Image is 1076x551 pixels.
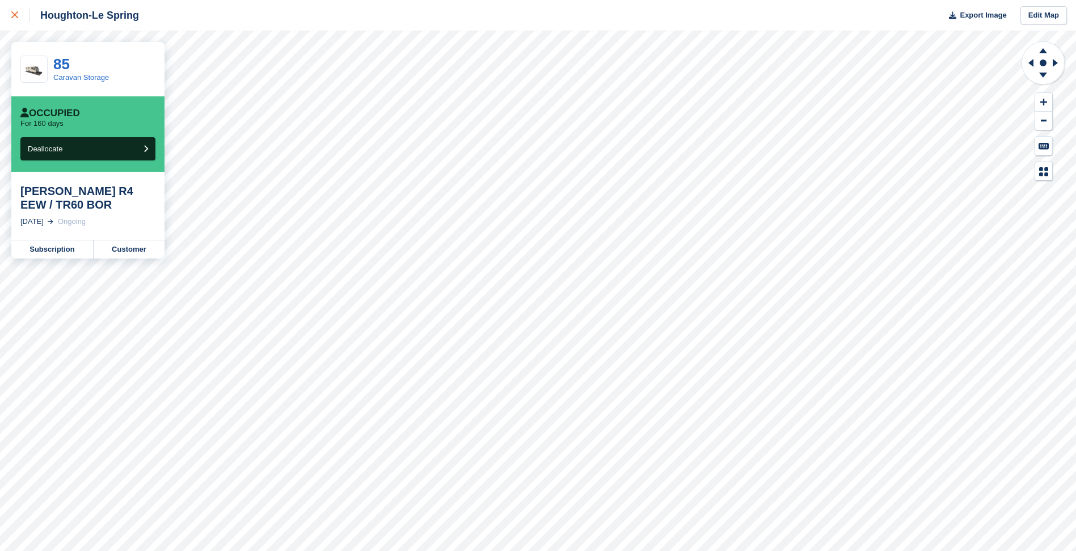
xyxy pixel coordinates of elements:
button: Map Legend [1035,162,1052,181]
img: arrow-right-light-icn-cde0832a797a2874e46488d9cf13f60e5c3a73dbe684e267c42b8395dfbc2abf.svg [48,219,53,224]
button: Zoom In [1035,93,1052,112]
span: Deallocate [28,145,62,153]
button: Export Image [942,6,1007,25]
a: Edit Map [1020,6,1067,25]
div: Houghton-Le Spring [30,9,139,22]
button: Keyboard Shortcuts [1035,137,1052,155]
a: 85 [53,56,70,73]
div: [PERSON_NAME] R4 EEW / TR60 BOR [20,184,155,211]
button: Zoom Out [1035,112,1052,130]
a: Subscription [11,240,94,258]
span: Export Image [960,10,1006,21]
div: Ongoing [58,216,86,227]
div: Occupied [20,108,80,119]
button: Deallocate [20,137,155,160]
div: [DATE] [20,216,44,227]
a: Caravan Storage [53,73,109,82]
a: Customer [94,240,164,258]
img: Caravan%20-%20R%20(1).jpg [21,62,47,77]
p: For 160 days [20,119,64,128]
